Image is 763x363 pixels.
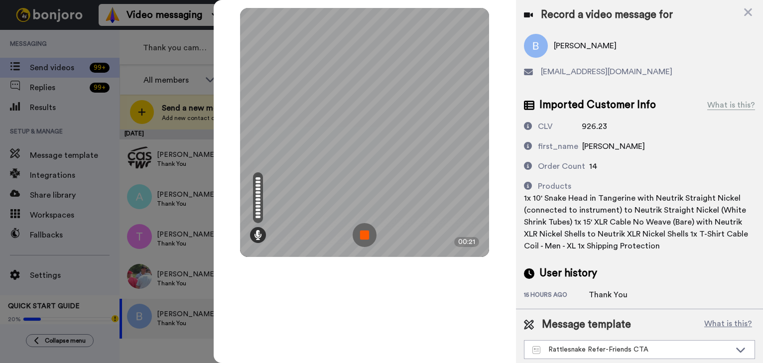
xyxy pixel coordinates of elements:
div: 15 hours ago [524,291,589,301]
div: Thank You [589,289,638,301]
span: 14 [589,162,597,170]
span: [PERSON_NAME] [582,142,645,150]
div: Order Count [538,160,585,172]
button: What is this? [701,317,755,332]
img: ic_record_stop.svg [353,223,377,247]
div: 00:21 [454,237,479,247]
div: Products [538,180,571,192]
div: first_name [538,140,578,152]
span: 1x 10' Snake Head in Tangerine with Neutrik Straight Nickel (connected to instrument) to Neutrik ... [524,194,748,250]
div: What is this? [707,99,755,111]
span: User history [539,266,597,281]
span: [EMAIL_ADDRESS][DOMAIN_NAME] [541,66,672,78]
span: Imported Customer Info [539,98,656,113]
span: Message template [542,317,631,332]
div: CLV [538,121,553,132]
span: 926.23 [582,122,607,130]
div: Rattlesnake Refer-Friends CTA [532,345,731,355]
img: Message-temps.svg [532,346,541,354]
